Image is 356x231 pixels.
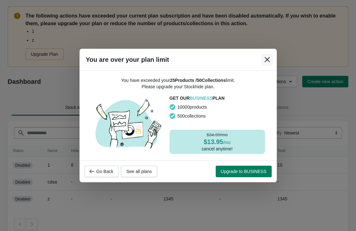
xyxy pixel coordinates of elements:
[170,113,175,119] img: ok-icon-226a8172.svg
[216,166,272,177] button: Upgrade to BUSINESS
[86,56,169,63] h2: You are over your plan limit
[170,104,175,110] img: ok-icon-226a8172.svg
[221,169,267,174] span: Upgrade to BUSINESS
[262,54,273,65] button: Close
[91,95,164,151] img: upsell_modal_image
[206,132,227,137] span: $ 34.99 /mo
[204,138,223,145] span: $ 13.95
[223,140,230,145] span: /mo
[190,96,213,101] span: BUSINESS
[202,146,233,151] span: cancel anytime!
[121,166,157,177] button: See all plans
[115,77,242,90] h3: You have exceeded your limit. Please upgrade your Stockhide plan.
[126,169,152,174] span: See all plans
[85,166,119,177] button: Go Back
[170,78,226,83] strong: 25 Products / 50 Collections
[178,113,206,119] span: 500 collections
[178,104,207,110] span: 10000 products
[96,169,114,174] span: Go Back
[170,95,265,101] h3: GET OUR PLAN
